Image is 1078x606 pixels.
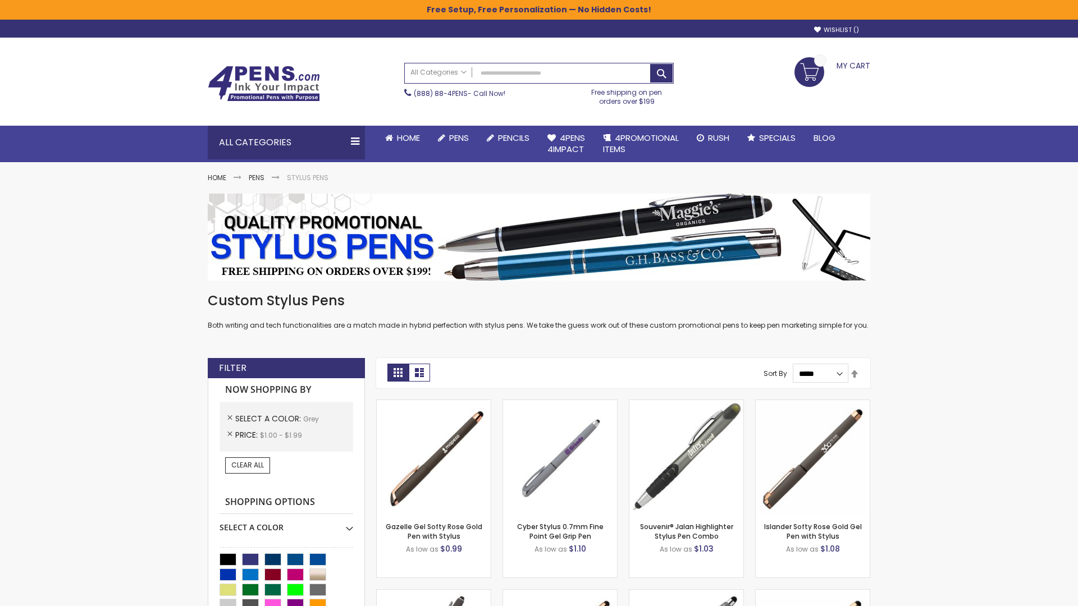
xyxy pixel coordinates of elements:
[764,369,787,378] label: Sort By
[547,132,585,155] span: 4Pens 4impact
[208,194,870,281] img: Stylus Pens
[786,544,819,554] span: As low as
[708,132,729,144] span: Rush
[231,460,264,470] span: Clear All
[387,364,409,382] strong: Grid
[535,544,567,554] span: As low as
[503,400,617,409] a: Cyber Stylus 0.7mm Fine Point Gel Grip Pen-Grey
[429,126,478,150] a: Pens
[688,126,738,150] a: Rush
[219,362,246,374] strong: Filter
[414,89,505,98] span: - Call Now!
[503,400,617,514] img: Cyber Stylus 0.7mm Fine Point Gel Grip Pen-Grey
[660,544,692,554] span: As low as
[405,63,472,82] a: All Categories
[498,132,529,144] span: Pencils
[220,490,353,515] strong: Shopping Options
[580,84,674,106] div: Free shipping on pen orders over $199
[569,543,586,554] span: $1.10
[220,514,353,533] div: Select A Color
[208,126,365,159] div: All Categories
[303,414,319,424] span: Grey
[756,589,870,599] a: Islander Softy Rose Gold Gel Pen with Stylus - ColorJet Imprint-Grey
[814,26,859,34] a: Wishlist
[208,173,226,182] a: Home
[820,543,840,554] span: $1.08
[814,132,835,144] span: Blog
[738,126,805,150] a: Specials
[629,400,743,409] a: Souvenir® Jalan Highlighter Stylus Pen Combo-Grey
[410,68,467,77] span: All Categories
[449,132,469,144] span: Pens
[414,89,468,98] a: (888) 88-4PENS
[629,400,743,514] img: Souvenir® Jalan Highlighter Stylus Pen Combo-Grey
[759,132,796,144] span: Specials
[208,292,870,330] div: Both writing and tech functionalities are a match made in hybrid perfection with stylus pens. We ...
[538,126,594,162] a: 4Pens4impact
[377,400,491,409] a: Gazelle Gel Softy Rose Gold Pen with Stylus-Grey
[594,126,688,162] a: 4PROMOTIONALITEMS
[208,292,870,310] h1: Custom Stylus Pens
[406,544,438,554] span: As low as
[478,126,538,150] a: Pencils
[756,400,870,409] a: Islander Softy Rose Gold Gel Pen with Stylus-Grey
[377,400,491,514] img: Gazelle Gel Softy Rose Gold Pen with Stylus-Grey
[640,522,733,540] a: Souvenir® Jalan Highlighter Stylus Pen Combo
[764,522,862,540] a: Islander Softy Rose Gold Gel Pen with Stylus
[225,457,270,473] a: Clear All
[235,429,260,440] span: Price
[805,126,844,150] a: Blog
[694,543,714,554] span: $1.03
[503,589,617,599] a: Gazelle Gel Softy Rose Gold Pen with Stylus - ColorJet-Grey
[208,66,320,102] img: 4Pens Custom Pens and Promotional Products
[517,522,604,540] a: Cyber Stylus 0.7mm Fine Point Gel Grip Pen
[756,400,870,514] img: Islander Softy Rose Gold Gel Pen with Stylus-Grey
[377,589,491,599] a: Custom Soft Touch® Metal Pens with Stylus-Grey
[260,430,302,440] span: $1.00 - $1.99
[235,413,303,424] span: Select A Color
[440,543,462,554] span: $0.99
[386,522,482,540] a: Gazelle Gel Softy Rose Gold Pen with Stylus
[397,132,420,144] span: Home
[249,173,264,182] a: Pens
[376,126,429,150] a: Home
[629,589,743,599] a: Minnelli Softy Pen with Stylus - Laser Engraved-Grey
[220,378,353,402] strong: Now Shopping by
[603,132,679,155] span: 4PROMOTIONAL ITEMS
[287,173,328,182] strong: Stylus Pens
